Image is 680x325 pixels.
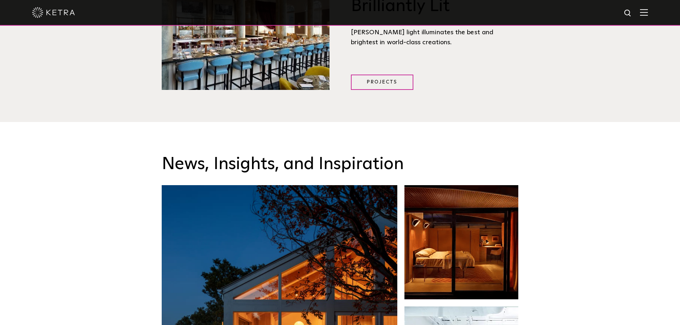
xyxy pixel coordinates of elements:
a: Projects [351,75,413,90]
div: [PERSON_NAME] light illuminates the best and brightest in world-class creations. [351,27,519,48]
img: Hamburger%20Nav.svg [640,9,648,16]
img: search icon [624,9,633,18]
img: ketra-logo-2019-white [32,7,75,18]
h3: News, Insights, and Inspiration [162,154,519,175]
